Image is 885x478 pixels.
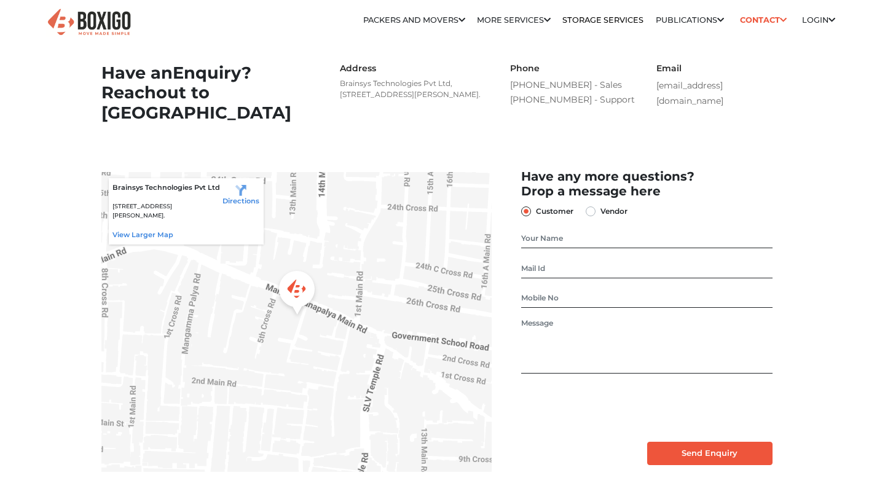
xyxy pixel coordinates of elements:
[536,204,573,219] label: Customer
[656,63,784,74] h6: Email
[510,78,638,93] a: [PHONE_NUMBER] - Sales
[521,229,773,248] input: Your Name
[736,10,790,29] a: Contact
[273,267,320,322] div: Boxigo
[562,15,643,25] a: Storage Services
[112,202,222,220] p: [STREET_ADDRESS][PERSON_NAME].
[340,63,487,74] h6: Address
[521,384,708,432] iframe: reCAPTCHA
[112,182,222,193] p: Brainsys Technologies Pvt Ltd
[802,15,835,25] a: Login
[521,288,773,308] input: Mobile No
[477,15,551,25] a: More services
[222,182,259,205] a: Directions
[510,93,638,108] a: [PHONE_NUMBER] - Support
[340,78,487,100] p: Brainsys Technologies Pvt Ltd, [STREET_ADDRESS][PERSON_NAME].
[173,63,251,83] span: Enquiry?
[101,63,317,123] h1: Have an out to [GEOGRAPHIC_DATA]
[647,442,773,465] input: Send Enquiry
[521,259,773,278] input: Mail Id
[656,80,723,106] a: [EMAIL_ADDRESS][DOMAIN_NAME]
[521,169,773,198] h2: Have any more questions? Drop a message here
[510,63,638,74] h6: Phone
[101,82,156,103] span: Reach
[112,230,173,239] a: View larger map
[600,204,627,219] label: Vendor
[46,7,132,37] img: Boxigo
[656,15,724,25] a: Publications
[363,15,465,25] a: Packers and Movers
